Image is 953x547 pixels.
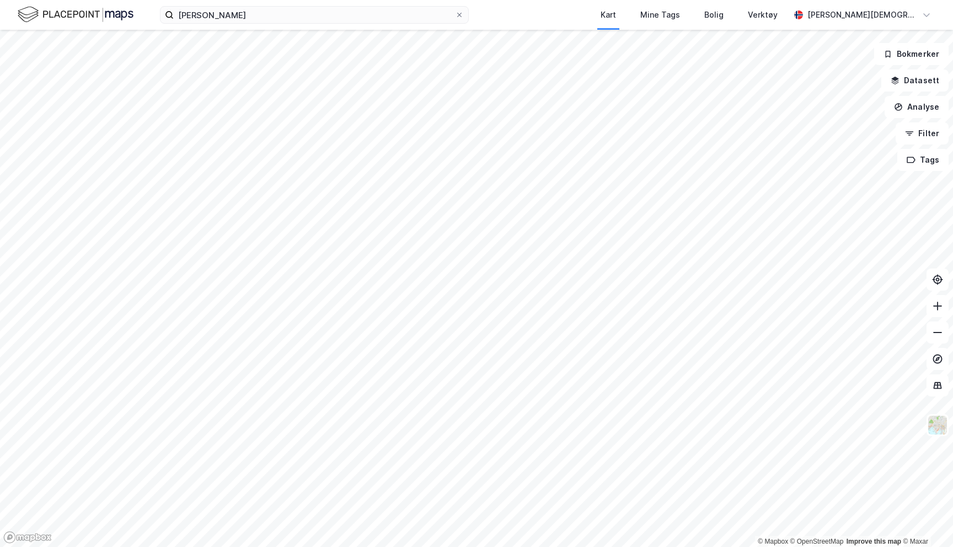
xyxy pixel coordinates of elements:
[874,43,949,65] button: Bokmerker
[885,96,949,118] button: Analyse
[898,494,953,547] iframe: Chat Widget
[640,8,680,22] div: Mine Tags
[748,8,778,22] div: Verktøy
[704,8,724,22] div: Bolig
[896,122,949,144] button: Filter
[847,538,901,545] a: Improve this map
[174,7,455,23] input: Søk på adresse, matrikkel, gårdeiere, leietakere eller personer
[758,538,788,545] a: Mapbox
[898,494,953,547] div: Kontrollprogram for chat
[881,69,949,92] button: Datasett
[897,149,949,171] button: Tags
[18,5,133,24] img: logo.f888ab2527a4732fd821a326f86c7f29.svg
[3,531,52,544] a: Mapbox homepage
[790,538,844,545] a: OpenStreetMap
[807,8,918,22] div: [PERSON_NAME][DEMOGRAPHIC_DATA]
[601,8,616,22] div: Kart
[927,415,948,436] img: Z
